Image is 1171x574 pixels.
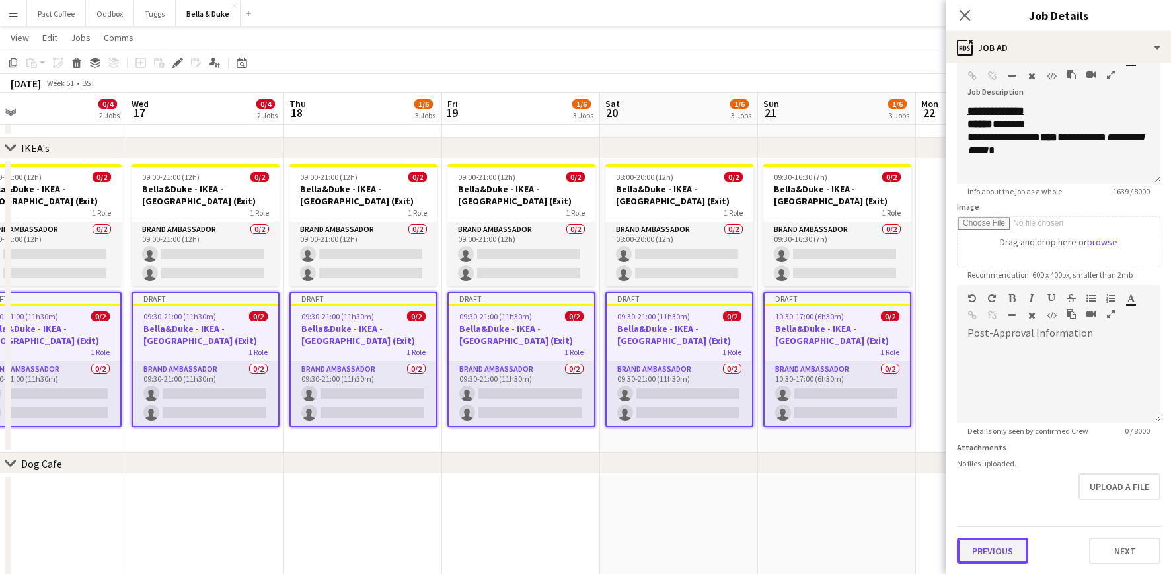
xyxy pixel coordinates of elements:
[21,142,50,155] div: IKEA's
[5,29,34,46] a: View
[763,292,911,427] app-job-card: Draft10:30-17:00 (6h30m)0/2Bella&Duke - IKEA - [GEOGRAPHIC_DATA] (Exit)1 RoleBrand Ambassador0/21...
[447,183,595,207] h3: Bella&Duke - IKEA - [GEOGRAPHIC_DATA] (Exit)
[142,172,200,182] span: 09:00-21:00 (12h)
[289,98,306,110] span: Thu
[447,292,595,427] app-job-card: Draft09:30-21:00 (11h30m)0/2Bella&Duke - IKEA - [GEOGRAPHIC_DATA] (Exit)1 RoleBrand Ambassador0/2...
[1086,309,1096,319] button: Insert video
[65,29,96,46] a: Jobs
[301,311,374,321] span: 09:30-21:00 (11h30m)
[445,105,458,120] span: 19
[250,208,269,218] span: 1 Role
[1027,293,1036,304] button: Italic
[1086,69,1096,80] button: Insert video
[1067,293,1076,304] button: Strikethrough
[130,105,149,120] span: 17
[133,362,278,426] app-card-role: Brand Ambassador0/209:30-21:00 (11h30m)
[1067,69,1076,80] button: Paste as plain text
[291,293,436,304] div: Draft
[406,347,426,357] span: 1 Role
[287,105,306,120] span: 18
[616,172,673,182] span: 08:00-20:00 (12h)
[132,183,280,207] h3: Bella&Duke - IKEA - [GEOGRAPHIC_DATA] (Exit)
[566,172,585,182] span: 0/2
[761,105,779,120] span: 21
[605,183,753,207] h3: Bella&Duke - IKEA - [GEOGRAPHIC_DATA] (Exit)
[447,222,595,286] app-card-role: Brand Ambassador0/209:00-21:00 (12h)
[967,293,977,304] button: Undo
[880,347,899,357] span: 1 Role
[607,323,752,347] h3: Bella&Duke - IKEA - [GEOGRAPHIC_DATA] (Exit)
[98,29,139,46] a: Comms
[607,362,752,426] app-card-role: Brand Ambassador0/209:30-21:00 (11h30m)
[1126,293,1135,304] button: Text Color
[449,323,594,347] h3: Bella&Duke - IKEA - [GEOGRAPHIC_DATA] (Exit)
[957,442,1006,452] label: Attachments
[1102,186,1160,196] span: 1639 / 8000
[1047,293,1056,304] button: Underline
[132,164,280,286] app-job-card: 09:00-21:00 (12h)0/2Bella&Duke - IKEA - [GEOGRAPHIC_DATA] (Exit)1 RoleBrand Ambassador0/209:00-21...
[447,98,458,110] span: Fri
[566,208,585,218] span: 1 Role
[603,105,620,120] span: 20
[1007,310,1016,321] button: Horizontal Line
[775,311,844,321] span: 10:30-17:00 (6h30m)
[42,32,57,44] span: Edit
[1007,293,1016,304] button: Bold
[407,311,426,321] span: 0/2
[763,222,911,286] app-card-role: Brand Ambassador0/209:30-16:30 (7h)
[605,222,753,286] app-card-role: Brand Ambassador0/208:00-20:00 (12h)
[765,323,910,347] h3: Bella&Duke - IKEA - [GEOGRAPHIC_DATA] (Exit)
[1027,71,1036,81] button: Clear Formatting
[723,311,741,321] span: 0/2
[882,208,901,218] span: 1 Role
[91,347,110,357] span: 1 Role
[289,164,437,286] app-job-card: 09:00-21:00 (12h)0/2Bella&Duke - IKEA - [GEOGRAPHIC_DATA] (Exit)1 RoleBrand Ambassador0/209:00-21...
[1078,473,1160,500] button: Upload a file
[765,293,910,304] div: Draft
[291,323,436,347] h3: Bella&Duke - IKEA - [GEOGRAPHIC_DATA] (Exit)
[722,347,741,357] span: 1 Role
[763,164,911,286] app-job-card: 09:30-16:30 (7h)0/2Bella&Duke - IKEA - [GEOGRAPHIC_DATA] (Exit)1 RoleBrand Ambassador0/209:30-16:...
[256,99,275,109] span: 0/4
[458,172,515,182] span: 09:00-21:00 (12h)
[1089,538,1160,564] button: Next
[11,77,41,90] div: [DATE]
[37,29,63,46] a: Edit
[957,458,1160,468] div: No files uploaded.
[447,164,595,286] app-job-card: 09:00-21:00 (12h)0/2Bella&Duke - IKEA - [GEOGRAPHIC_DATA] (Exit)1 RoleBrand Ambassador0/209:00-21...
[605,164,753,286] app-job-card: 08:00-20:00 (12h)0/2Bella&Duke - IKEA - [GEOGRAPHIC_DATA] (Exit)1 RoleBrand Ambassador0/208:00-20...
[564,347,584,357] span: 1 Role
[133,323,278,347] h3: Bella&Duke - IKEA - [GEOGRAPHIC_DATA] (Exit)
[731,110,751,120] div: 3 Jobs
[143,311,216,321] span: 09:30-21:00 (11h30m)
[605,98,620,110] span: Sat
[1047,310,1056,321] button: HTML Code
[882,172,901,182] span: 0/2
[257,110,278,120] div: 2 Jobs
[21,457,62,470] div: Dog Cafe
[289,183,437,207] h3: Bella&Duke - IKEA - [GEOGRAPHIC_DATA] (Exit)
[132,292,280,427] app-job-card: Draft09:30-21:00 (11h30m)0/2Bella&Duke - IKEA - [GEOGRAPHIC_DATA] (Exit)1 RoleBrand Ambassador0/2...
[889,110,909,120] div: 3 Jobs
[572,99,591,109] span: 1/6
[104,32,133,44] span: Comms
[249,311,268,321] span: 0/2
[27,1,86,26] button: Pact Coffee
[248,347,268,357] span: 1 Role
[44,78,77,88] span: Week 51
[414,99,433,109] span: 1/6
[573,110,593,120] div: 3 Jobs
[99,110,120,120] div: 2 Jobs
[724,172,743,182] span: 0/2
[881,311,899,321] span: 0/2
[91,311,110,321] span: 0/2
[1114,426,1160,436] span: 0 / 8000
[300,172,358,182] span: 09:00-21:00 (12h)
[921,98,938,110] span: Mon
